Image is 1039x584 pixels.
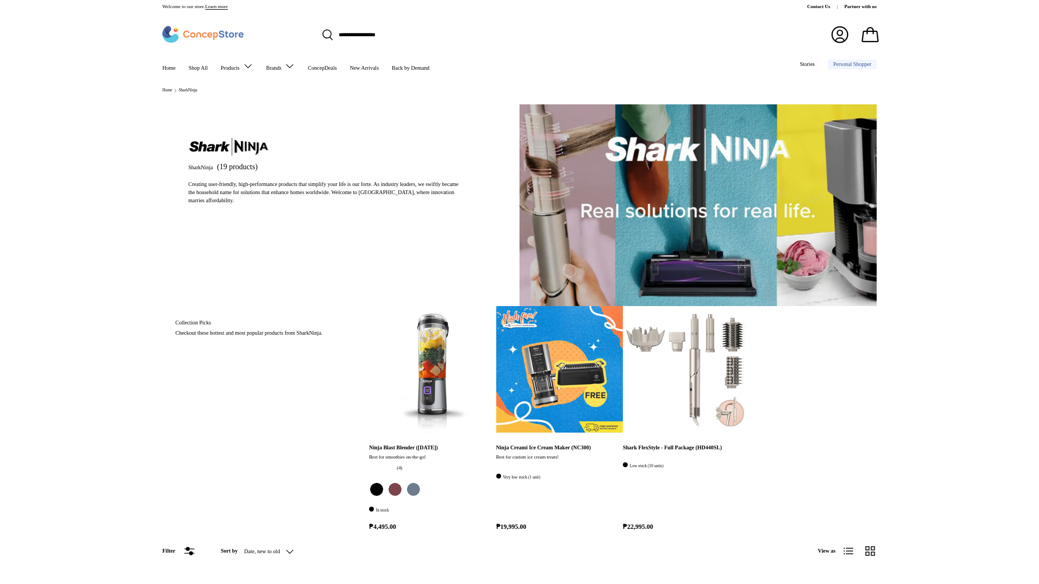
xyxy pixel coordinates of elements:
[244,548,280,555] span: Date, new to old
[844,3,877,11] a: Partner with us
[807,3,845,11] a: Contact Us
[217,163,258,171] span: (19 products)
[244,542,315,561] button: Date, new to old
[496,306,623,433] a: Ninja Creami Ice Cream Maker (NC300)
[800,56,815,73] a: Stories
[188,160,213,170] h1: SharkNinja
[205,4,228,9] a: Learn more
[774,55,877,77] nav: Secondary
[828,59,877,69] a: Personal Shopper
[162,88,877,94] nav: Breadcrumbs
[369,306,496,433] a: Ninja Blast Blender (BC151)
[179,88,197,92] a: SharkNinja
[162,59,175,77] a: Home
[266,55,295,77] a: Brands
[260,55,301,77] summary: Brands
[162,3,228,11] p: Welcome to our store.
[214,55,260,77] summary: Products
[162,26,244,43] img: ConcepStore
[623,306,750,433] a: Shark FlexStyle - Full Package (HD440SL)
[188,59,207,77] a: Shop All
[162,88,172,92] a: Home
[188,180,459,204] div: Creating user-friendly, high-performance products that simplify your life is our forte. As indust...
[623,444,722,450] a: Shark FlexStyle - Full Package (HD440SL)
[162,548,175,554] span: Filter
[833,62,871,67] span: Personal Shopper
[818,547,836,555] span: View as
[175,329,339,337] p: Checkout these hottest and most popular products from SharkNinja.
[162,55,429,77] nav: Primary
[175,319,339,326] h2: Collection Picks
[308,59,337,77] a: ConcepDeals
[221,55,253,77] a: Products
[519,104,877,306] img: SharkNinja
[392,59,429,77] a: Back by Demand
[350,59,379,77] a: New Arrivals
[369,444,438,450] a: Ninja Blast Blender ([DATE])
[162,546,195,556] button: Filter
[496,444,591,450] a: Ninja Creami Ice Cream Maker (NC300)
[221,547,244,555] label: Sort by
